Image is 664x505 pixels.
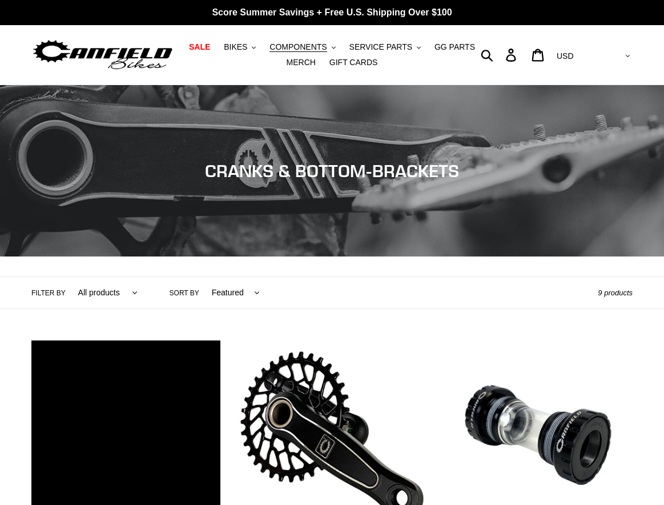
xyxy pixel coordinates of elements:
span: 9 products [598,288,633,297]
button: COMPONENTS [264,39,341,55]
a: MERCH [281,55,321,70]
img: Canfield Bikes [31,37,174,73]
a: GIFT CARDS [324,55,384,70]
button: BIKES [218,39,261,55]
label: Sort by [170,288,199,298]
span: SERVICE PARTS [349,42,412,52]
label: Filter by [31,288,66,298]
a: SALE [183,39,216,55]
span: BIKES [224,42,247,52]
button: SERVICE PARTS [344,39,426,55]
span: SALE [189,42,210,52]
span: CRANKS & BOTTOM-BRACKETS [205,161,459,181]
span: GG PARTS [434,42,475,52]
a: GG PARTS [429,39,481,55]
span: GIFT CARDS [329,58,378,67]
span: COMPONENTS [269,42,327,52]
span: MERCH [287,58,316,67]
